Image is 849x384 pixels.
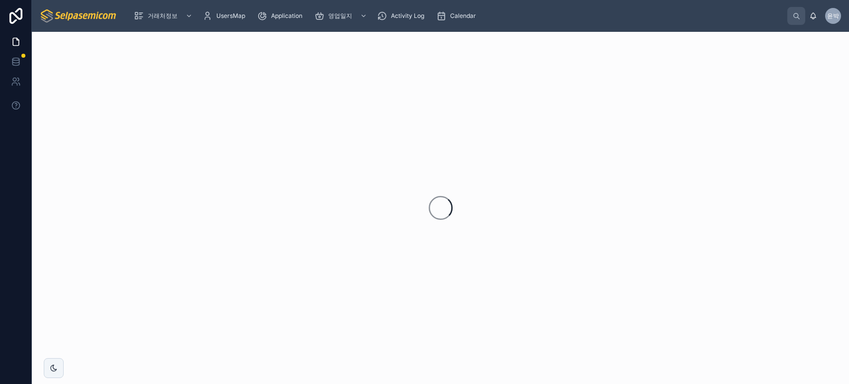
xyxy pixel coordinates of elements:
[199,7,252,25] a: UsersMap
[126,5,787,27] div: scrollable content
[328,12,352,20] span: 영업일지
[391,12,424,20] span: Activity Log
[254,7,309,25] a: Application
[433,7,483,25] a: Calendar
[311,7,372,25] a: 영업일지
[40,8,118,24] img: App logo
[148,12,178,20] span: 거래처정보
[374,7,431,25] a: Activity Log
[450,12,476,20] span: Calendar
[827,12,839,20] span: 윤박
[216,12,245,20] span: UsersMap
[271,12,302,20] span: Application
[131,7,197,25] a: 거래처정보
